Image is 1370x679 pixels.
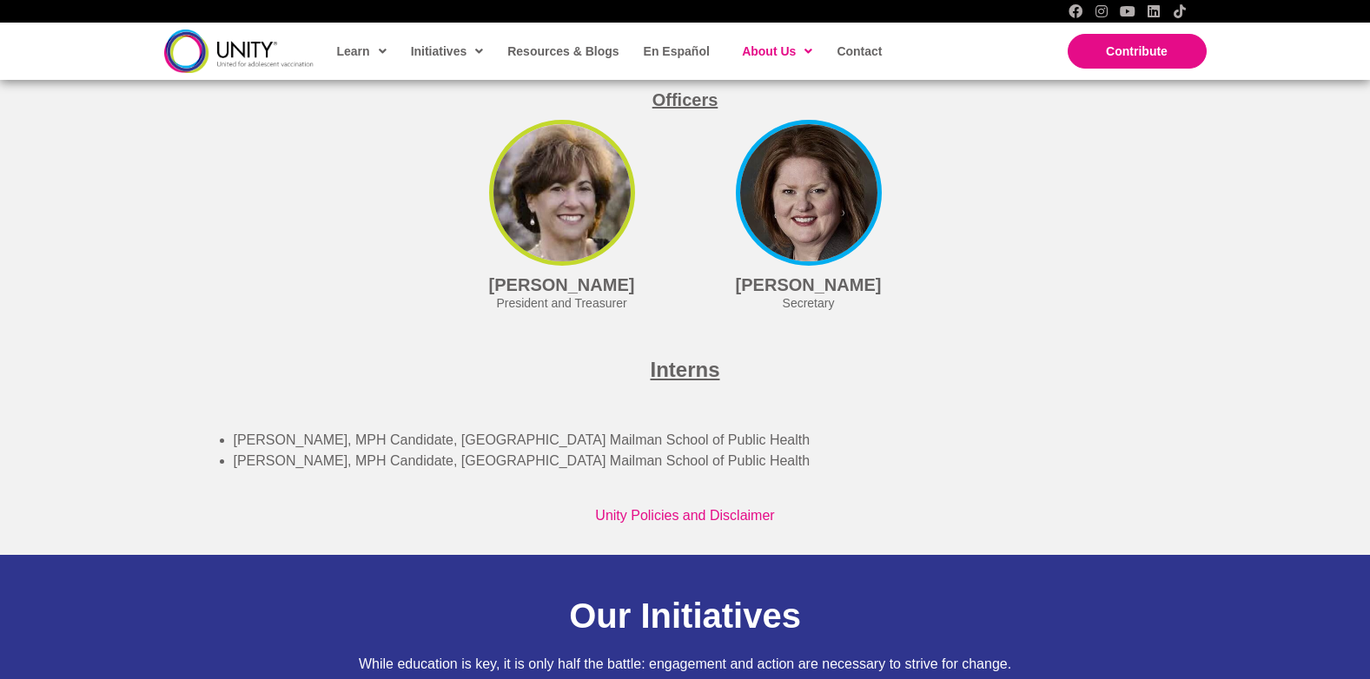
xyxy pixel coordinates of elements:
span: Initiatives [411,38,484,64]
a: YouTube [1121,4,1135,18]
span: Contribute [1106,44,1168,58]
a: TikTok [1173,4,1187,18]
div: Secretary [711,295,906,313]
span: Learn [337,38,387,64]
li: [PERSON_NAME], MPH Candidate, [GEOGRAPHIC_DATA] Mailman School of Public Health [234,430,1179,451]
span: Contact [837,44,882,58]
span: Officers [652,90,718,109]
a: En Español [635,31,717,71]
li: [PERSON_NAME], MPH Candidate, [GEOGRAPHIC_DATA] Mailman School of Public Health [234,451,1179,471]
a: Contact [828,31,889,71]
span: Our Initiatives [569,597,801,635]
a: About Us [733,31,819,71]
a: Instagram [1095,4,1109,18]
span: Resources & Blogs [507,44,619,58]
h4: [PERSON_NAME] [465,274,659,295]
span: About Us [742,38,812,64]
img: l5j8gN [489,120,635,266]
a: Resources & Blogs [499,31,625,71]
img: Jane-Quinn [736,120,882,266]
a: Unity Policies and Disclaimer [595,508,774,523]
span: Interns [650,358,719,381]
a: LinkedIn [1147,4,1161,18]
img: unity-logo-dark [164,30,314,72]
a: Contribute [1068,34,1207,69]
div: President and Treasurer [465,295,659,313]
span: En Español [644,44,710,58]
h4: [PERSON_NAME] [711,274,906,295]
a: Facebook [1069,4,1082,18]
